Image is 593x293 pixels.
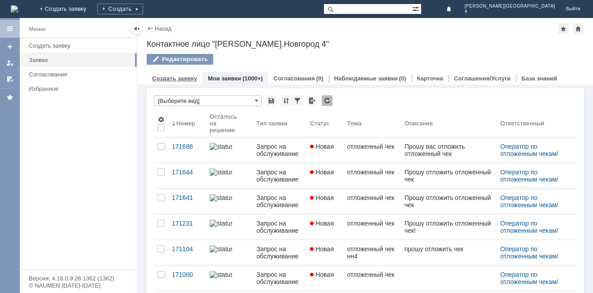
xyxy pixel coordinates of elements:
a: База знаний [521,75,557,82]
a: отложенный чек [343,138,401,163]
span: 4 [465,9,555,14]
img: statusbar-100 (1).png [210,169,232,176]
th: Номер [168,110,206,138]
a: Назад [155,25,171,32]
div: (1000+) [243,75,263,82]
a: statusbar-100 (1).png [206,138,253,163]
a: отложенный чек [343,163,401,188]
a: statusbar-100 (1).png [206,189,253,214]
a: Запрос на обслуживание [253,189,306,214]
div: Запрос на обслуживание [256,143,303,157]
div: Запрос на обслуживание [256,245,303,260]
a: Соглашения/Услуги [454,75,511,82]
div: / [500,245,566,260]
a: Наблюдаемые заявки [334,75,398,82]
span: Новая [310,143,334,150]
a: Мои заявки [3,56,17,70]
a: Создать заявку [3,40,17,54]
span: Новая [310,194,334,201]
div: отложенный чек [347,271,397,278]
th: Осталось на решение [206,110,253,138]
div: Тип заявки [256,120,288,127]
div: отложенный чек [347,143,397,150]
div: Избранное [29,85,121,92]
a: Оператор по отложенным чекам [500,220,557,234]
img: statusbar-100 (1).png [210,194,232,201]
a: 171231 [168,214,206,240]
a: Запрос на обслуживание [253,214,306,240]
a: Согласования [25,67,135,81]
div: / [500,194,566,209]
a: отложенный чек [343,189,401,214]
img: logo [11,5,18,13]
div: Сохранить вид [266,95,277,106]
span: Новая [310,220,334,227]
div: Тема [347,120,361,127]
a: отложенный чек [343,266,401,291]
span: Настройки [157,116,165,123]
div: 171686 [172,143,202,150]
a: 171000 [168,266,206,291]
div: Описание [404,120,433,127]
div: Заявки [29,57,131,63]
div: отложенный чек [347,220,397,227]
div: Номер [176,120,195,127]
th: Статус [306,110,343,138]
a: 171644 [168,163,206,188]
a: Создать заявку [152,75,197,82]
a: Новая [306,138,343,163]
div: (0) [316,75,323,82]
a: 171104 [168,240,206,265]
a: Заявки [25,53,135,67]
a: Новая [306,240,343,265]
div: Контактное лицо "[PERSON_NAME].Новгород 4" [147,40,584,49]
div: Создать [97,4,143,14]
a: Мои согласования [3,72,17,86]
a: Карточка [417,75,443,82]
div: отложенный чек [347,194,397,201]
a: Запрос на обслуживание [253,163,306,188]
div: Фильтрация... [292,95,303,106]
span: [PERSON_NAME][GEOGRAPHIC_DATA] [465,4,555,9]
a: Новая [306,189,343,214]
th: Ответственный [497,110,570,138]
div: 171644 [172,169,202,176]
a: 171686 [168,138,206,163]
div: Запрос на обслуживание [256,169,303,183]
div: Запрос на обслуживание [256,194,303,209]
a: Оператор по отложенным чекам [500,194,557,209]
a: Перейти на домашнюю страницу [11,5,18,13]
th: Тип заявки [253,110,306,138]
div: Версия: 4.18.0.9.26.1362 (1362) [29,275,128,281]
a: statusbar-100 (1).png [206,214,253,240]
div: Осталось на решение [210,113,242,133]
a: Оператор по отложенным чекам [500,245,557,260]
a: Запрос на обслуживание [253,240,306,265]
a: Запрос на обслуживание [253,138,306,163]
span: Новая [310,169,334,176]
div: / [500,220,566,234]
a: Новая [306,266,343,291]
a: statusbar-60 (1).png [206,240,253,265]
span: Расширенный поиск [412,4,421,13]
div: (0) [399,75,406,82]
a: Новая [306,214,343,240]
div: Ответственный [500,120,544,127]
a: Оператор по отложенным чекам [500,143,557,157]
div: отложенный чек нн4 [347,245,397,260]
a: Запрос на обслуживание [253,266,306,291]
a: statusbar-60 (1).png [206,266,253,291]
div: Сортировка... [281,95,292,106]
div: 171000 [172,271,202,278]
div: Экспорт списка [307,95,318,106]
div: Запрос на обслуживание [256,220,303,234]
span: Новая [310,271,334,278]
a: отложенный чек [343,214,401,240]
span: Новая [310,245,334,253]
a: 171641 [168,189,206,214]
a: Оператор по отложенным чекам [500,271,557,285]
div: отложенный чек [347,169,397,176]
div: Скрыть меню [131,23,142,34]
div: Статус [310,120,329,127]
div: / [500,143,566,157]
